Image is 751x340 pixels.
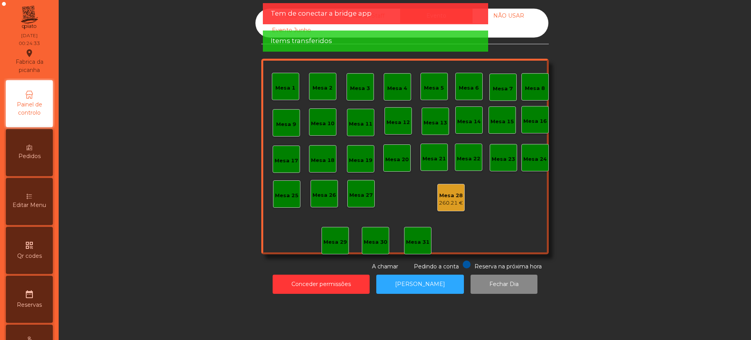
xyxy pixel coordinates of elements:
div: Mesa 13 [424,119,447,127]
span: Pedindo a conta [414,263,459,270]
div: Mesa 20 [385,156,409,164]
div: Mesa 24 [523,155,547,163]
div: Mesa 18 [311,157,334,164]
div: Mesa 3 [350,85,370,92]
div: Mesa 21 [422,155,446,163]
div: Mesa 26 [313,191,336,199]
div: Mesa 27 [349,191,373,199]
div: Mesa 23 [492,155,515,163]
div: Mesa 1 [275,84,295,92]
div: Mesa 22 [457,155,480,163]
div: Mesa 25 [275,192,298,200]
div: [DATE] [21,32,38,39]
div: Mesa 30 [364,238,387,246]
div: Sala [255,9,328,23]
span: Editar Menu [13,201,46,209]
div: Mesa 19 [349,157,372,164]
div: 260.21 € [439,199,463,207]
div: Mesa 4 [387,85,407,92]
div: Mesa 8 [525,85,545,92]
span: Painel de controlo [8,101,51,117]
i: qr_code [25,241,34,250]
div: Mesa 11 [349,120,372,128]
span: A chamar [372,263,398,270]
img: qpiato [20,4,39,31]
div: Mesa 15 [490,118,514,126]
span: Pedidos [18,152,41,160]
div: Mesa 5 [424,84,444,92]
button: Conceder permissões [273,275,370,294]
div: Mesa 7 [493,85,513,93]
div: Evento Junho [255,23,328,38]
div: Mesa 16 [523,117,547,125]
span: Reserva na próxima hora [474,263,542,270]
span: Tem de conectar a bridge app [271,9,372,18]
button: Fechar Dia [471,275,537,294]
div: Mesa 31 [406,238,429,246]
div: Mesa 17 [275,157,298,165]
div: Mesa 9 [276,121,296,128]
span: Qr codes [17,252,42,260]
span: Reservas [17,301,42,309]
div: NÃO USAR [473,9,545,23]
i: date_range [25,290,34,299]
div: 00:24:33 [19,40,40,47]
div: Mesa 2 [313,84,332,92]
div: Mesa 6 [459,84,479,92]
div: Fabrica da picanha [6,49,52,74]
div: Mesa 28 [439,192,463,200]
span: Items transferidos [271,36,332,46]
button: [PERSON_NAME] [376,275,464,294]
div: Mesa 14 [457,118,481,126]
div: Mesa 29 [323,238,347,246]
i: location_on [25,49,34,58]
div: Mesa 12 [386,119,410,126]
div: Mesa 10 [311,120,334,128]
